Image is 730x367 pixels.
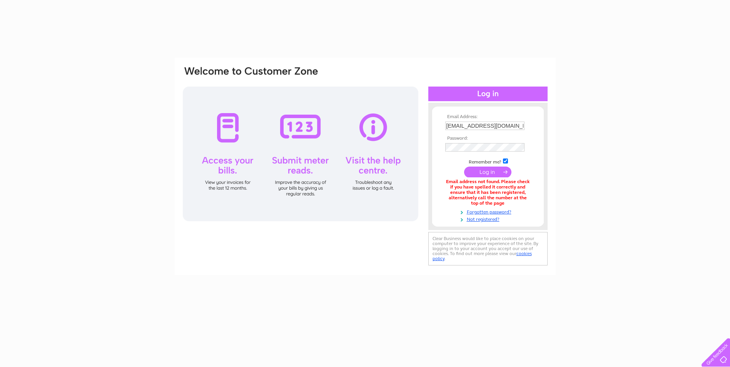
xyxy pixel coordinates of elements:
[464,167,511,177] input: Submit
[445,208,533,215] a: Forgotten password?
[443,136,533,141] th: Password:
[445,215,533,222] a: Not registered?
[445,179,531,206] div: Email address not found. Please check if you have spelled it correctly and ensure that it has bee...
[443,114,533,120] th: Email Address:
[443,157,533,165] td: Remember me?
[433,251,532,261] a: cookies policy
[428,232,548,265] div: Clear Business would like to place cookies on your computer to improve your experience of the sit...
